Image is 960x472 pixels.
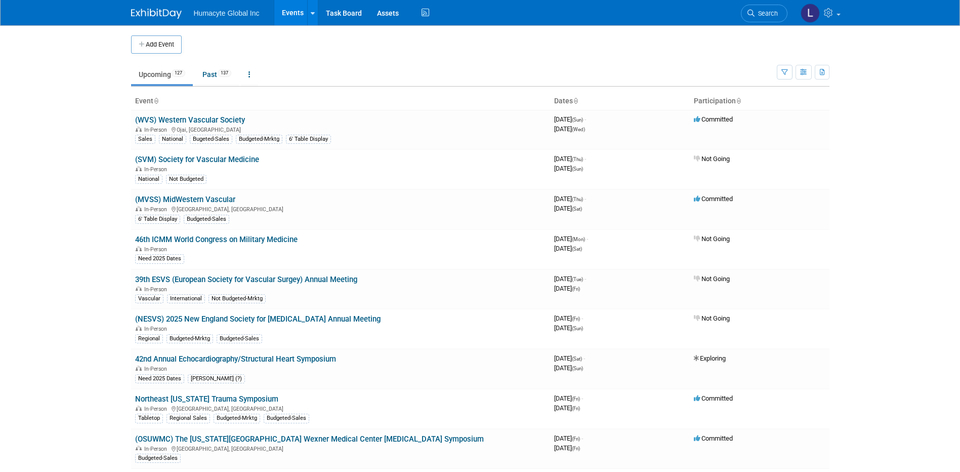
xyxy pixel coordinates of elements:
div: Not Budgeted-Mrktg [208,294,266,303]
a: Sort by Participation Type [736,97,741,105]
span: (Sat) [572,206,582,212]
span: Not Going [694,275,730,283]
a: 39th ESVS (European Society for Vascular Surgey) Annual Meeting [135,275,357,284]
span: (Wed) [572,127,585,132]
span: [DATE] [554,314,583,322]
img: In-Person Event [136,286,142,291]
div: Budgeted-Mrktg [166,334,213,343]
span: [DATE] [554,155,586,163]
span: Not Going [694,235,730,243]
span: Committed [694,195,733,203]
th: Participation [690,93,829,110]
span: (Sun) [572,326,583,331]
span: Committed [694,435,733,442]
a: 42nd Annual Echocardiography/Structural Heart Symposium [135,355,336,364]
span: (Fri) [572,396,580,402]
span: (Fri) [572,406,580,411]
button: Add Event [131,35,182,54]
span: [DATE] [554,395,583,402]
th: Event [131,93,550,110]
img: In-Person Event [136,206,142,211]
span: [DATE] [554,285,580,292]
span: [DATE] [554,125,585,133]
span: - [581,314,583,322]
span: [DATE] [554,205,582,212]
span: Humacyte Global Inc [194,9,260,17]
span: - [583,355,585,362]
div: Regional [135,334,163,343]
div: Sales [135,135,155,144]
div: Need 2025 Dates [135,254,184,263]
span: - [585,275,586,283]
span: [DATE] [554,435,583,442]
div: [GEOGRAPHIC_DATA], [GEOGRAPHIC_DATA] [135,404,546,412]
span: [DATE] [554,324,583,332]
span: (Fri) [572,286,580,292]
span: (Sun) [572,166,583,172]
span: [DATE] [554,235,588,243]
div: Budgeted-Mrktg [236,135,282,144]
img: In-Person Event [136,246,142,251]
span: In-Person [144,127,170,133]
a: Upcoming127 [131,65,193,84]
span: Committed [694,115,733,123]
img: ExhibitDay [131,9,182,19]
span: (Mon) [572,237,585,242]
a: Sort by Event Name [153,97,158,105]
div: 6' Table Display [286,135,331,144]
div: [PERSON_NAME] (?) [188,374,245,383]
span: Not Going [694,155,730,163]
img: In-Person Event [136,326,142,331]
img: In-Person Event [136,127,142,132]
span: Committed [694,395,733,402]
span: (Sun) [572,117,583,123]
span: (Sun) [572,366,583,371]
span: In-Person [144,446,170,452]
img: Linda Hamilton [801,4,820,23]
span: Not Going [694,314,730,322]
span: In-Person [144,366,170,372]
a: Northeast [US_STATE] Trauma Symposium [135,395,278,404]
span: (Fri) [572,316,580,322]
span: - [585,195,586,203]
div: Not Budgeted [166,175,206,184]
a: (NESVS) 2025 New England Society for [MEDICAL_DATA] Annual Meeting [135,314,381,324]
span: [DATE] [554,245,582,252]
a: (WVS) Western Vascular Society [135,115,245,125]
span: [DATE] [554,364,583,372]
img: In-Person Event [136,446,142,451]
div: Budgeted-Sales [264,414,309,423]
th: Dates [550,93,690,110]
div: Tabletop [135,414,163,423]
a: Search [741,5,787,22]
span: - [581,395,583,402]
span: [DATE] [554,165,583,172]
span: (Thu) [572,156,583,162]
div: Budgeted-Sales [184,215,229,224]
img: In-Person Event [136,166,142,171]
div: Budgeted-Mrktg [214,414,260,423]
div: Regional Sales [166,414,210,423]
span: (Sat) [572,246,582,252]
a: (MVSS) MidWestern Vascular [135,195,235,204]
span: [DATE] [554,404,580,412]
div: Budgeted-Sales [217,334,262,343]
span: In-Person [144,326,170,332]
div: 6' Table Display [135,215,180,224]
span: (Fri) [572,436,580,442]
span: In-Person [144,286,170,293]
span: In-Person [144,206,170,213]
div: International [167,294,205,303]
span: Exploring [694,355,726,362]
span: [DATE] [554,275,586,283]
span: (Sat) [572,356,582,362]
a: (OSUWMC) The [US_STATE][GEOGRAPHIC_DATA] Wexner Medical Center [MEDICAL_DATA] Symposium [135,435,484,444]
span: (Tue) [572,277,583,282]
a: Past137 [195,65,239,84]
div: Ojai, [GEOGRAPHIC_DATA] [135,125,546,133]
span: In-Person [144,246,170,253]
div: Need 2025 Dates [135,374,184,383]
span: In-Person [144,166,170,173]
a: (SVM) Society for Vascular Medicine [135,155,259,164]
span: - [585,115,586,123]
